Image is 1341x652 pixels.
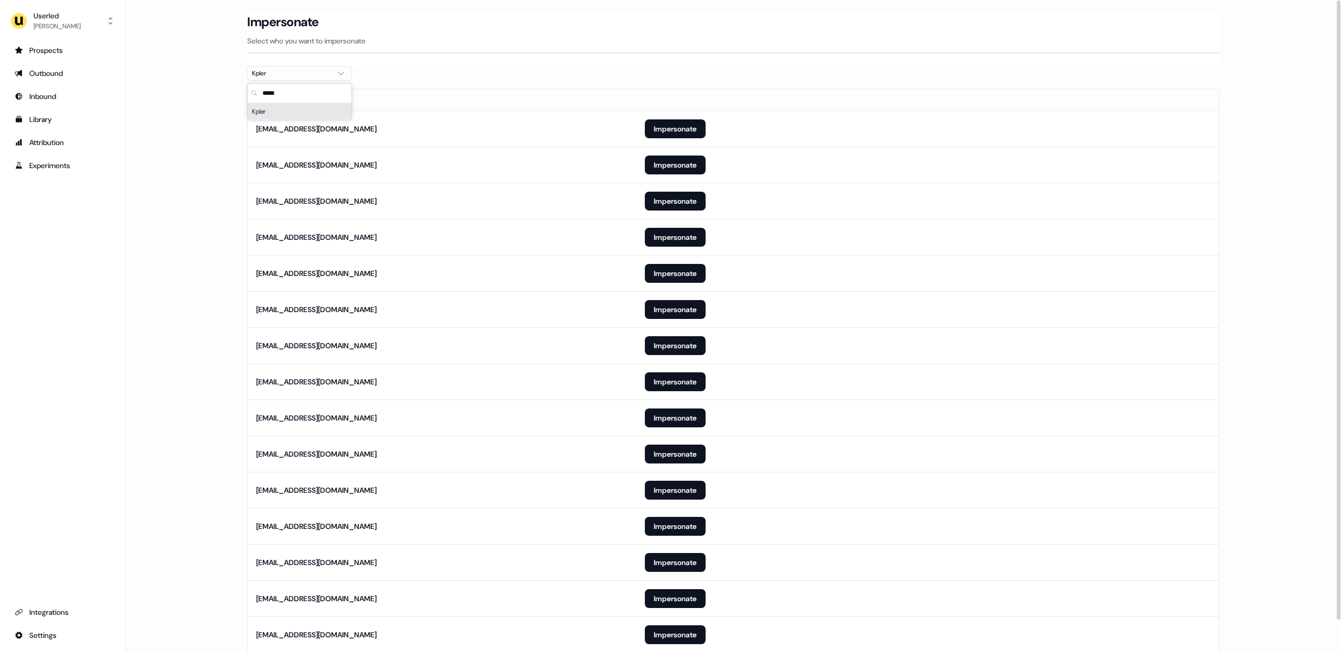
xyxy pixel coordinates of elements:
button: Kpler [247,66,352,81]
button: Impersonate [645,408,706,427]
a: Go to integrations [8,604,117,621]
button: Impersonate [645,589,706,608]
div: Library [15,114,111,125]
button: Impersonate [645,625,706,644]
h3: Impersonate [247,14,319,30]
div: [EMAIL_ADDRESS][DOMAIN_NAME] [256,160,377,170]
button: Impersonate [645,119,706,138]
button: Impersonate [645,445,706,463]
button: Userled[PERSON_NAME] [8,8,117,34]
button: Impersonate [645,192,706,211]
div: [EMAIL_ADDRESS][DOMAIN_NAME] [256,413,377,423]
div: [EMAIL_ADDRESS][DOMAIN_NAME] [256,557,377,568]
div: [EMAIL_ADDRESS][DOMAIN_NAME] [256,521,377,532]
button: Impersonate [645,481,706,500]
div: Prospects [15,45,111,56]
a: Go to Inbound [8,88,117,105]
div: Attribution [15,137,111,148]
button: Impersonate [645,156,706,174]
button: Impersonate [645,336,706,355]
button: Impersonate [645,372,706,391]
a: Go to integrations [8,627,117,644]
div: [EMAIL_ADDRESS][DOMAIN_NAME] [256,485,377,495]
div: [EMAIL_ADDRESS][DOMAIN_NAME] [256,304,377,315]
div: [EMAIL_ADDRESS][DOMAIN_NAME] [256,593,377,604]
div: Inbound [15,91,111,102]
div: [EMAIL_ADDRESS][DOMAIN_NAME] [256,196,377,206]
div: [EMAIL_ADDRESS][DOMAIN_NAME] [256,377,377,387]
p: Select who you want to impersonate [247,36,1219,46]
button: Impersonate [645,300,706,319]
th: Email [248,90,636,110]
button: Impersonate [645,264,706,283]
div: Settings [15,630,111,640]
a: Go to attribution [8,134,117,151]
div: [EMAIL_ADDRESS][DOMAIN_NAME] [256,124,377,134]
div: [PERSON_NAME] [34,21,81,31]
a: Go to outbound experience [8,65,117,82]
a: Go to experiments [8,157,117,174]
div: Experiments [15,160,111,171]
a: Go to prospects [8,42,117,59]
button: Impersonate [645,517,706,536]
div: [EMAIL_ADDRESS][DOMAIN_NAME] [256,232,377,242]
div: Userled [34,10,81,21]
div: Integrations [15,607,111,617]
div: [EMAIL_ADDRESS][DOMAIN_NAME] [256,449,377,459]
div: [EMAIL_ADDRESS][DOMAIN_NAME] [256,340,377,351]
div: Kpler [248,103,351,120]
a: Go to templates [8,111,117,128]
div: Kpler [252,68,331,79]
button: Impersonate [645,553,706,572]
div: Outbound [15,68,111,79]
div: [EMAIL_ADDRESS][DOMAIN_NAME] [256,629,377,640]
div: Suggestions [248,103,351,120]
button: Impersonate [645,228,706,247]
div: [EMAIL_ADDRESS][DOMAIN_NAME] [256,268,377,279]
